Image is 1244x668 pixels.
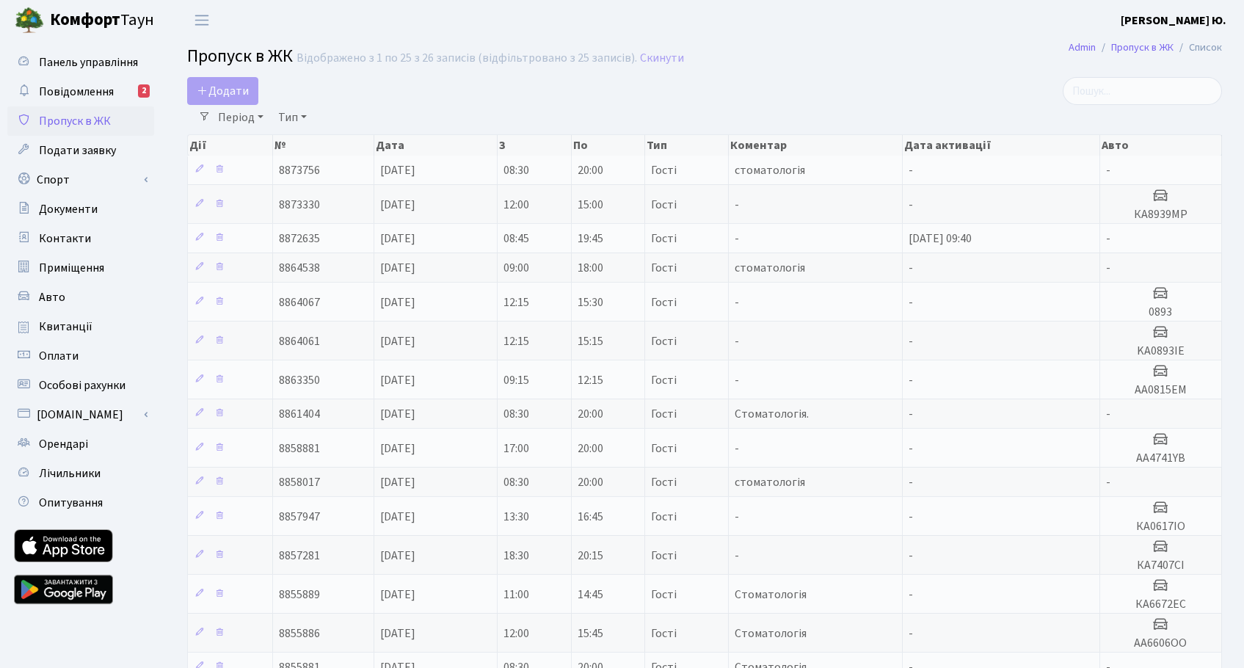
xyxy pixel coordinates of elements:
[279,197,320,213] span: 8873330
[273,135,374,156] th: №
[909,440,913,457] span: -
[7,371,154,400] a: Особові рахунки
[39,142,116,159] span: Подати заявку
[503,197,529,213] span: 12:00
[197,83,249,99] span: Додати
[15,6,44,35] img: logo.png
[735,197,739,213] span: -
[187,43,293,69] span: Пропуск в ЖК
[279,260,320,276] span: 8864538
[503,587,529,603] span: 11:00
[1106,208,1215,222] h5: КА8939МР
[578,372,603,388] span: 12:15
[7,253,154,283] a: Приміщення
[39,465,101,482] span: Лічильники
[578,548,603,564] span: 20:15
[503,474,529,490] span: 08:30
[7,48,154,77] a: Панель управління
[39,113,111,129] span: Пропуск в ЖК
[39,230,91,247] span: Контакти
[735,625,807,642] span: Стоматологія
[7,165,154,195] a: Спорт
[7,283,154,312] a: Авто
[909,230,972,247] span: [DATE] 09:40
[1106,474,1110,490] span: -
[138,84,150,98] div: 2
[279,294,320,311] span: 8864067
[1121,12,1226,29] a: [PERSON_NAME] Ю.
[380,162,415,178] span: [DATE]
[578,474,603,490] span: 20:00
[380,625,415,642] span: [DATE]
[735,406,809,422] span: Стоматологія.
[578,230,603,247] span: 19:45
[39,436,88,452] span: Орендарі
[909,406,913,422] span: -
[735,260,805,276] span: стоматологія
[1106,598,1215,611] h5: КА6672ЕС
[7,488,154,518] a: Опитування
[380,509,415,525] span: [DATE]
[39,260,104,276] span: Приміщення
[7,429,154,459] a: Орендарі
[578,625,603,642] span: 15:45
[1106,559,1215,573] h5: КА7407СІ
[651,511,677,523] span: Гості
[651,550,677,562] span: Гості
[374,135,498,156] th: Дата
[903,135,1100,156] th: Дата активації
[640,51,684,65] a: Скинути
[909,260,913,276] span: -
[503,162,529,178] span: 08:30
[1106,451,1215,465] h5: AA4741YB
[572,135,645,156] th: По
[503,440,529,457] span: 17:00
[1106,406,1110,422] span: -
[380,197,415,213] span: [DATE]
[7,136,154,165] a: Подати заявку
[39,377,126,393] span: Особові рахунки
[735,474,805,490] span: стоматологія
[651,374,677,386] span: Гості
[651,233,677,244] span: Гості
[279,509,320,525] span: 8857947
[279,372,320,388] span: 8863350
[909,509,913,525] span: -
[297,51,637,65] div: Відображено з 1 по 25 з 26 записів (відфільтровано з 25 записів).
[735,333,739,349] span: -
[735,587,807,603] span: Стоматологія
[279,406,320,422] span: 8861404
[1106,260,1110,276] span: -
[380,372,415,388] span: [DATE]
[651,408,677,420] span: Гості
[7,312,154,341] a: Квитанції
[503,294,529,311] span: 12:15
[578,587,603,603] span: 14:45
[735,509,739,525] span: -
[183,8,220,32] button: Переключити навігацію
[909,162,913,178] span: -
[1106,520,1215,534] h5: КА0617ІО
[503,260,529,276] span: 09:00
[735,230,739,247] span: -
[7,77,154,106] a: Повідомлення2
[909,197,913,213] span: -
[909,474,913,490] span: -
[651,589,677,600] span: Гості
[578,440,603,457] span: 20:00
[188,135,273,156] th: Дії
[39,319,92,335] span: Квитанції
[503,548,529,564] span: 18:30
[735,294,739,311] span: -
[503,406,529,422] span: 08:30
[39,348,79,364] span: Оплати
[651,628,677,639] span: Гості
[1047,32,1244,63] nav: breadcrumb
[909,548,913,564] span: -
[578,197,603,213] span: 15:00
[651,262,677,274] span: Гості
[909,625,913,642] span: -
[735,548,739,564] span: -
[380,333,415,349] span: [DATE]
